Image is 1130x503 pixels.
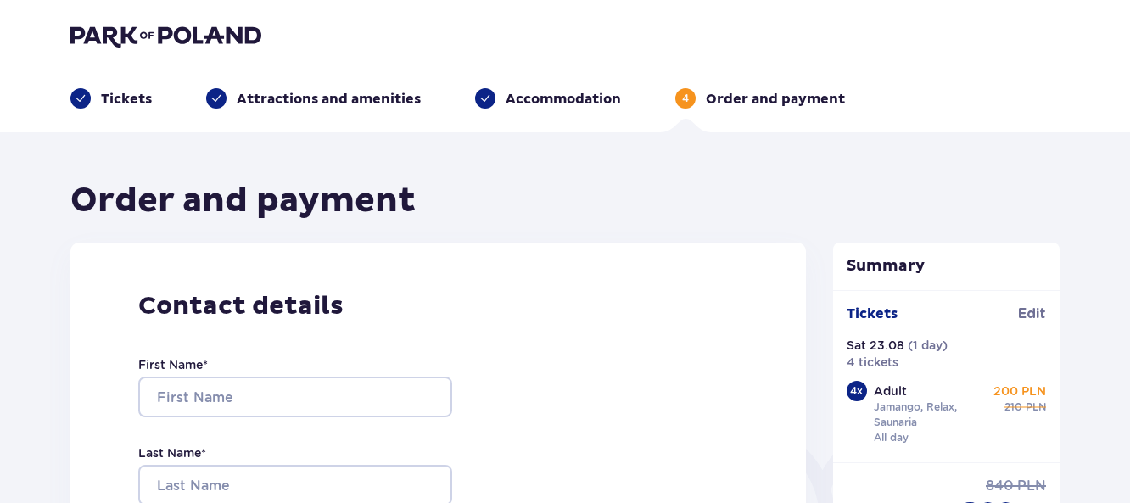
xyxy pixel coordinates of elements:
[101,90,152,109] p: Tickets
[1018,305,1046,323] a: Edit
[874,430,909,445] p: All day
[993,383,1046,400] p: 200 PLN
[908,337,948,354] p: ( 1 day )
[682,91,689,106] p: 4
[833,256,1060,277] p: Summary
[70,180,416,222] h1: Order and payment
[138,444,206,461] label: Last Name *
[70,24,261,48] img: Park of Poland logo
[874,383,907,400] p: Adult
[1004,400,1022,415] p: 210
[506,90,621,109] p: Accommodation
[847,354,898,371] p: 4 tickets
[706,90,845,109] p: Order and payment
[1026,400,1046,415] p: PLN
[874,400,991,430] p: Jamango, Relax, Saunaria
[986,477,1014,495] p: 840
[138,377,452,417] input: First Name
[847,337,904,354] p: Sat 23.08
[847,381,867,401] div: 4 x
[1017,477,1046,495] p: PLN
[847,305,898,323] p: Tickets
[237,90,421,109] p: Attractions and amenities
[138,290,738,322] p: Contact details
[138,356,208,373] label: First Name *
